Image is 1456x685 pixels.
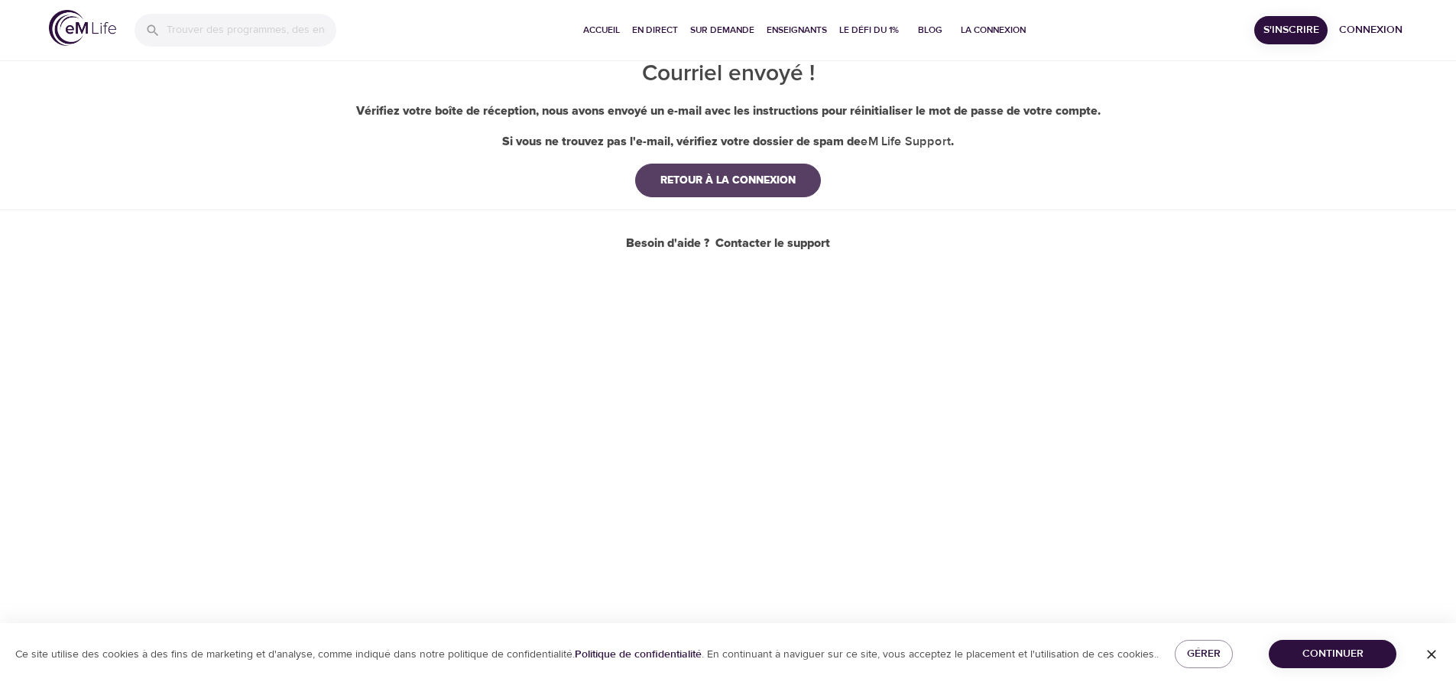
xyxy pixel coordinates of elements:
[635,164,821,197] button: RETOUR À LA CONNEXION
[1254,16,1328,44] button: S'inscrire
[632,22,678,38] span: En direct
[961,22,1026,38] span: La Connexion
[912,22,949,38] span: Blog
[583,22,620,38] span: Accueil
[167,14,336,47] input: Trouver des programmes, des enseignants, etc...
[49,10,116,46] img: logo
[575,648,702,661] a: Politique de confidentialité
[626,235,830,252] div: Besoin d'aide ?
[690,22,754,38] span: Sur demande
[1260,21,1321,40] span: S'inscrire
[1281,644,1384,664] span: Continuer
[1187,644,1221,664] span: Gérer
[1269,640,1396,668] button: Continuer
[648,173,808,188] div: RETOUR À LA CONNEXION
[1334,16,1407,44] button: Connexion
[861,134,951,149] b: eM Life Support
[715,235,830,252] a: Contacter le support
[839,22,900,38] span: Le défi du 1%
[1340,21,1401,40] span: Connexion
[1175,640,1233,668] button: Gérer
[767,22,827,38] span: Enseignants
